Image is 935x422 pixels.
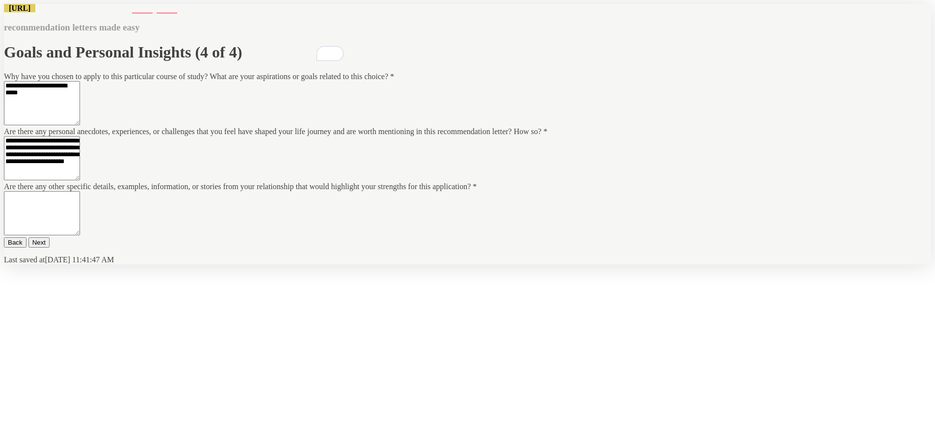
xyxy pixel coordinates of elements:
[4,22,931,33] h3: recommendation letters made easy
[4,191,80,235] textarea: To enrich screen reader interactions, please activate Accessibility in Grammarly extension settings
[4,81,80,125] textarea: To enrich screen reader interactions, please activate Accessibility in Grammarly extension settings
[4,127,547,136] label: Are there any personal anecdotes, experiences, or challenges that you feel have shaped your life ...
[4,4,35,12] span: [URL]
[4,255,931,264] p: Last saved at [DATE] 11:41:47 AM
[4,43,931,61] h1: Goals and Personal Insights (4 of 4)
[28,237,50,248] button: Next
[4,72,394,81] label: Why have you chosen to apply to this particular course of study? What are your aspirations or goa...
[4,136,80,180] textarea: To enrich screen reader interactions, please activate Accessibility in Grammarly extension settings
[4,182,477,191] label: Are there any other specific details, examples, information, or stories from your relationship th...
[4,237,27,248] button: Back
